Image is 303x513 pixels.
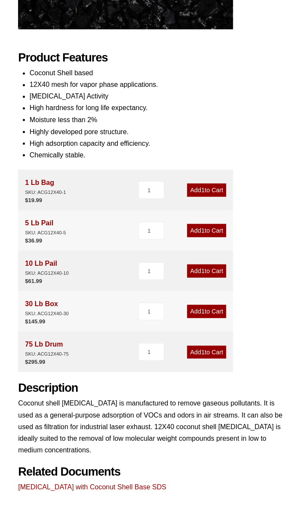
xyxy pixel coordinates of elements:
li: Moisture less than 2% [30,114,285,125]
li: Highly developed pore structure. [30,126,285,137]
li: High adsorption capacity and efficiency. [30,137,285,149]
div: SKU: ACG12X40-1 [25,188,66,196]
div: SKU: ACG12X40-5 [25,228,66,237]
span: $ [25,237,28,243]
bdi: 19.99 [25,197,42,203]
a: [MEDICAL_DATA] with Coconut Shell Base SDS [18,483,166,490]
div: 5 Lb Pail [25,217,66,237]
div: SKU: ACG12X40-30 [25,309,68,317]
bdi: 295.99 [25,358,45,365]
span: $ [25,277,28,284]
span: $ [25,197,28,203]
span: 1 [201,308,205,315]
h2: Description [18,381,285,395]
span: 1 [201,187,205,194]
span: 1 [201,267,205,274]
a: Add1to Cart [187,183,226,196]
div: 75 Lb Drum [25,338,68,358]
div: 30 Lb Box [25,298,68,317]
div: 10 Lb Pail [25,257,68,277]
div: 1 Lb Bag [25,176,66,196]
li: High hardness for long life expectancy. [30,102,285,114]
li: Chemically stable. [30,149,285,160]
div: SKU: ACG12X40-10 [25,269,68,277]
bdi: 36.99 [25,237,42,243]
p: Coconut shell [MEDICAL_DATA] is manufactured to remove gaseous pollutants. It is used as a genera... [18,397,285,455]
span: 1 [201,348,205,355]
li: [MEDICAL_DATA] Activity [30,90,285,102]
li: Coconut Shell based [30,67,285,79]
h2: Product Features [18,51,285,65]
li: 12X40 mesh for vapor phase applications. [30,79,285,90]
bdi: 61.99 [25,277,42,284]
div: SKU: ACG12X40-75 [25,350,68,358]
span: $ [25,318,28,324]
a: Add1to Cart [187,224,226,237]
a: Add1to Cart [187,345,226,358]
span: 1 [201,227,205,234]
span: $ [25,358,28,365]
bdi: 145.99 [25,318,45,324]
a: Add1to Cart [187,304,226,317]
a: Add1to Cart [187,264,226,277]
